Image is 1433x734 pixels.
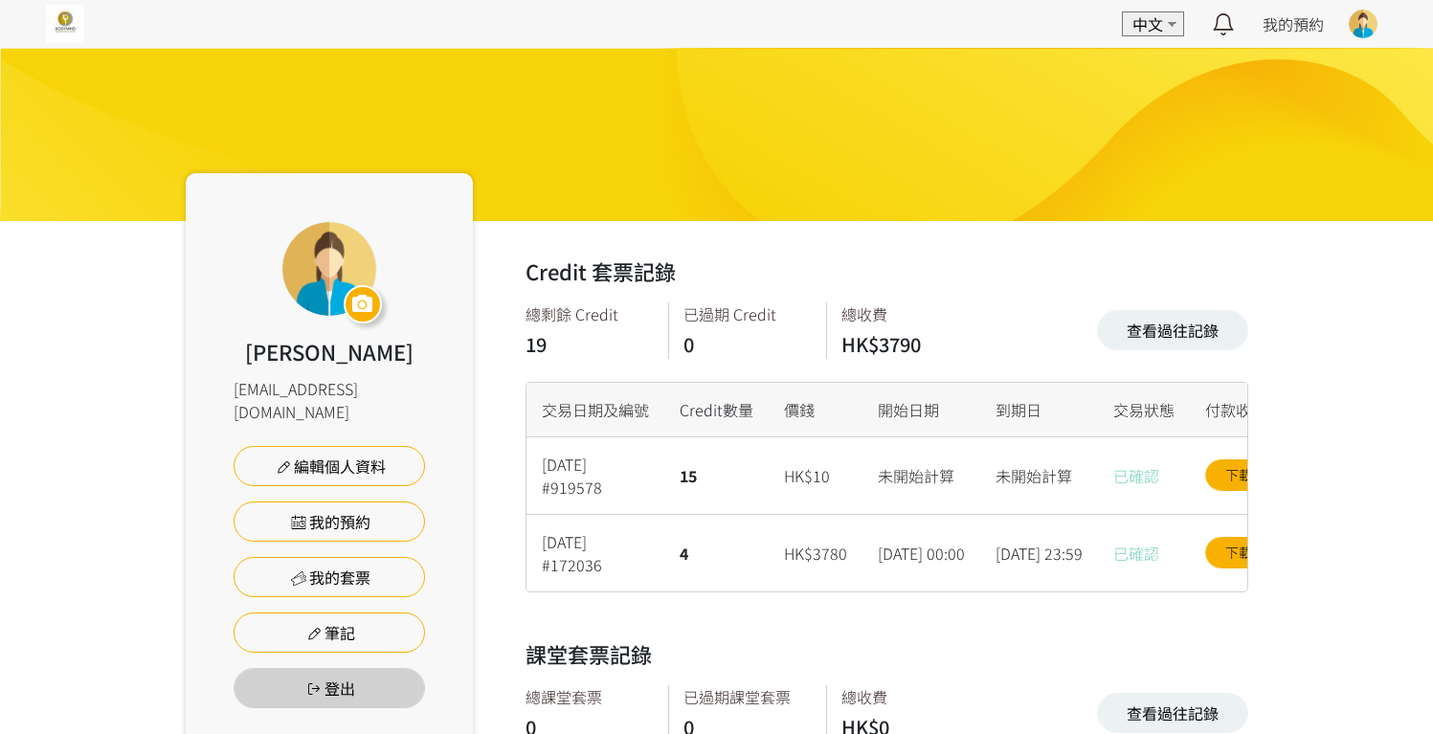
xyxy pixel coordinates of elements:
div: [EMAIL_ADDRESS][DOMAIN_NAME] [234,377,425,423]
button: 登出 [234,668,425,708]
a: 查看過往記錄 [1097,693,1248,733]
a: 我的預約 [234,501,425,542]
div: 19 [526,330,649,359]
div: 已過期 Credit [683,302,807,325]
a: 查看過往記錄 [1097,310,1248,350]
div: 總課堂套票 [526,685,649,708]
div: 未開始計算 [980,437,1098,515]
a: 下載收據 [1205,537,1299,568]
div: 總剩餘 Credit [526,302,649,325]
a: 我的套票 [234,557,425,597]
div: 到期日 [980,383,1098,437]
div: 已確認 [1098,515,1190,591]
div: Credit數量 [664,383,769,437]
a: 編輯個人資料 [234,446,425,486]
div: 0 [683,330,807,359]
div: 已過期課堂套票 [683,685,807,708]
div: 15 [664,437,769,515]
a: 我的預約 [1263,12,1324,35]
div: HK$3780 [769,515,862,591]
div: [DATE] #172036 [526,515,664,591]
div: 付款收據 [1190,383,1314,437]
div: 總收費 [841,685,966,708]
div: 未開始計算 [862,437,980,515]
div: 總收費 [841,302,966,325]
img: 2I6SeW5W6eYajyVCbz3oJhiE9WWz8sZcVXnArBrK.jpg [46,5,84,43]
div: [DATE] 23:59 [980,515,1098,591]
h2: Credit 套票記錄 [526,256,676,287]
div: 交易狀態 [1098,383,1190,437]
h2: 課堂套票記錄 [526,638,652,670]
div: [DATE] 00:00 [862,515,980,591]
div: 開始日期 [862,383,980,437]
div: HK$3790 [841,330,966,359]
div: 已確認 [1098,437,1190,515]
div: [DATE] #919578 [526,437,664,515]
div: 4 [664,515,769,591]
a: 筆記 [234,612,425,653]
div: HK$10 [769,437,862,515]
div: 交易日期及編號 [526,383,664,437]
a: 下載收據 [1205,459,1299,491]
div: 價錢 [769,383,862,437]
div: [PERSON_NAME] [245,336,414,367]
